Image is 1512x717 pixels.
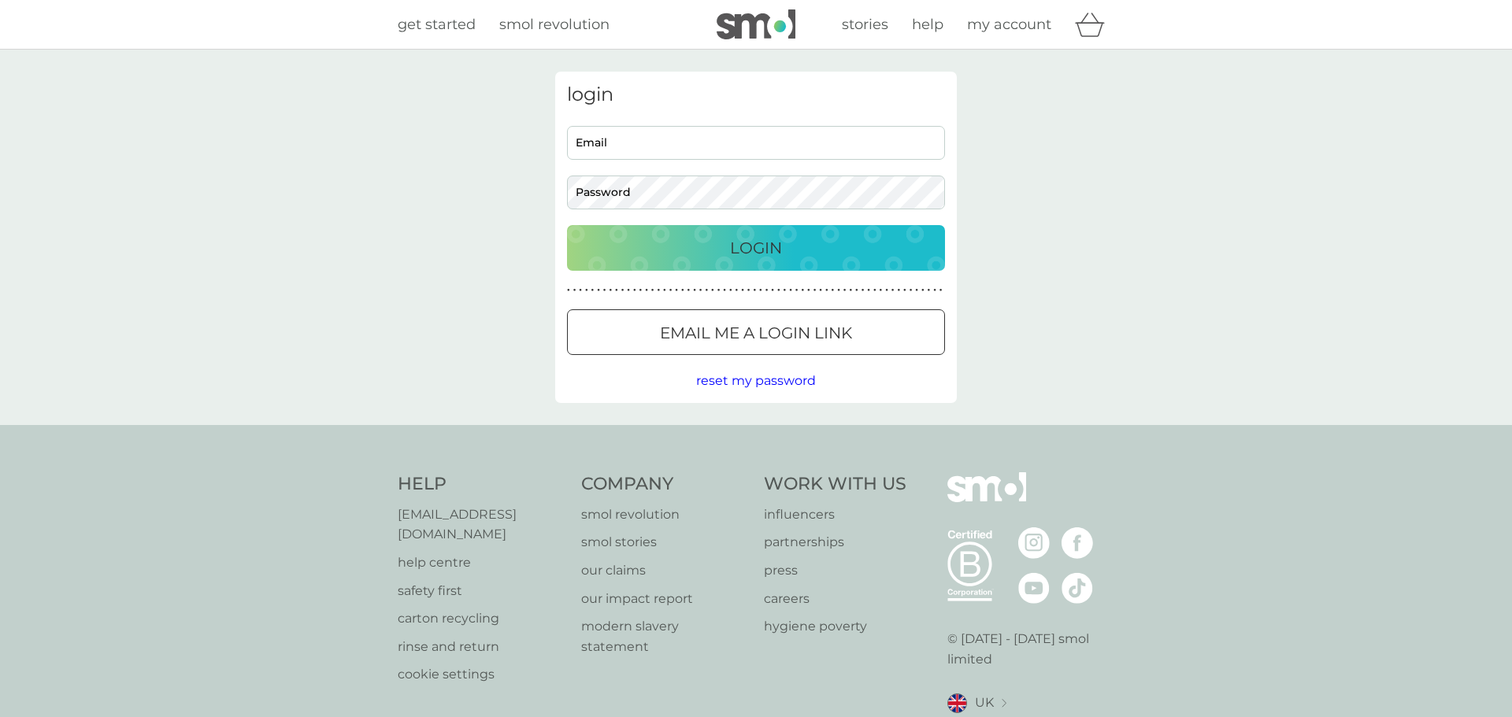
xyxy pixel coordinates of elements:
[903,286,906,294] p: ●
[825,286,828,294] p: ●
[1075,9,1114,40] div: basket
[567,225,945,271] button: Login
[880,286,883,294] p: ●
[573,286,576,294] p: ●
[764,616,906,637] p: hygiene poverty
[764,532,906,553] a: partnerships
[687,286,691,294] p: ●
[581,532,749,553] a: smol stories
[1002,699,1006,708] img: select a new location
[975,693,994,713] span: UK
[717,286,721,294] p: ●
[398,637,565,657] a: rinse and return
[765,286,769,294] p: ●
[705,286,708,294] p: ●
[1018,527,1050,559] img: visit the smol Instagram page
[633,286,636,294] p: ●
[585,286,588,294] p: ●
[862,286,865,294] p: ●
[855,286,858,294] p: ●
[967,13,1051,36] a: my account
[843,286,847,294] p: ●
[581,560,749,581] a: our claims
[729,286,732,294] p: ●
[693,286,696,294] p: ●
[849,286,852,294] p: ●
[499,13,610,36] a: smol revolution
[912,16,943,33] span: help
[398,504,565,545] a: [EMAIL_ADDRESS][DOMAIN_NAME]
[567,309,945,355] button: Email me a login link
[777,286,780,294] p: ●
[657,286,660,294] p: ●
[398,472,565,497] h4: Help
[910,286,913,294] p: ●
[398,16,476,33] span: get started
[609,286,612,294] p: ●
[696,373,816,388] span: reset my password
[842,16,888,33] span: stories
[581,504,749,525] a: smol revolution
[699,286,702,294] p: ●
[947,629,1115,669] p: © [DATE] - [DATE] smol limited
[747,286,750,294] p: ●
[837,286,840,294] p: ●
[603,286,606,294] p: ●
[819,286,822,294] p: ●
[921,286,925,294] p: ●
[1018,572,1050,604] img: visit the smol Youtube page
[897,286,900,294] p: ●
[867,286,870,294] p: ●
[579,286,582,294] p: ●
[789,286,792,294] p: ●
[675,286,678,294] p: ●
[581,616,749,656] a: modern slavery statement
[660,320,852,346] p: Email me a login link
[681,286,684,294] p: ●
[928,286,931,294] p: ●
[398,13,476,36] a: get started
[669,286,673,294] p: ●
[567,286,570,294] p: ●
[784,286,787,294] p: ●
[1062,572,1093,604] img: visit the smol Tiktok page
[832,286,835,294] p: ●
[764,504,906,525] a: influencers
[591,286,595,294] p: ●
[621,286,624,294] p: ●
[581,472,749,497] h4: Company
[813,286,817,294] p: ●
[764,589,906,609] a: careers
[764,472,906,497] h4: Work With Us
[651,286,654,294] p: ●
[807,286,810,294] p: ●
[645,286,648,294] p: ●
[947,693,967,713] img: UK flag
[771,286,774,294] p: ●
[933,286,936,294] p: ●
[759,286,762,294] p: ●
[398,553,565,573] a: help centre
[801,286,804,294] p: ●
[398,664,565,685] a: cookie settings
[736,286,739,294] p: ●
[398,581,565,601] p: safety first
[764,560,906,581] a: press
[967,16,1051,33] span: my account
[939,286,943,294] p: ●
[842,13,888,36] a: stories
[717,9,795,39] img: smol
[581,589,749,609] a: our impact report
